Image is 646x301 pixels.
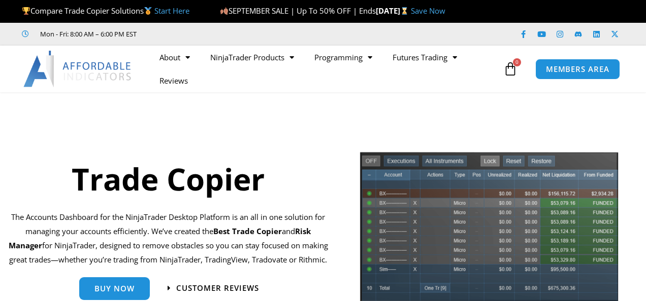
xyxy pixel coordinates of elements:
[220,7,228,15] img: 🍂
[168,284,259,292] a: Customer Reviews
[149,46,501,92] nav: Menu
[411,6,445,16] a: Save Now
[488,54,533,84] a: 0
[94,285,135,292] span: Buy Now
[401,7,408,15] img: ⌛
[149,69,198,92] a: Reviews
[382,46,467,69] a: Futures Trading
[22,6,189,16] span: Compare Trade Copier Solutions
[144,7,152,15] img: 🥇
[149,46,200,69] a: About
[9,226,311,250] strong: Risk Manager
[38,28,137,40] span: Mon - Fri: 8:00 AM – 6:00 PM EST
[376,6,411,16] strong: [DATE]
[22,7,30,15] img: 🏆
[200,46,304,69] a: NinjaTrader Products
[8,210,329,267] p: The Accounts Dashboard for the NinjaTrader Desktop Platform is an all in one solution for managin...
[304,46,382,69] a: Programming
[535,59,620,80] a: MEMBERS AREA
[23,51,133,87] img: LogoAI | Affordable Indicators – NinjaTrader
[151,29,303,39] iframe: Customer reviews powered by Trustpilot
[176,284,259,292] span: Customer Reviews
[8,158,329,200] h1: Trade Copier
[219,6,375,16] span: SEPTEMBER SALE | Up To 50% OFF | Ends
[513,58,521,66] span: 0
[546,65,609,73] span: MEMBERS AREA
[213,226,282,236] b: Best Trade Copier
[79,277,150,300] a: Buy Now
[154,6,189,16] a: Start Here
